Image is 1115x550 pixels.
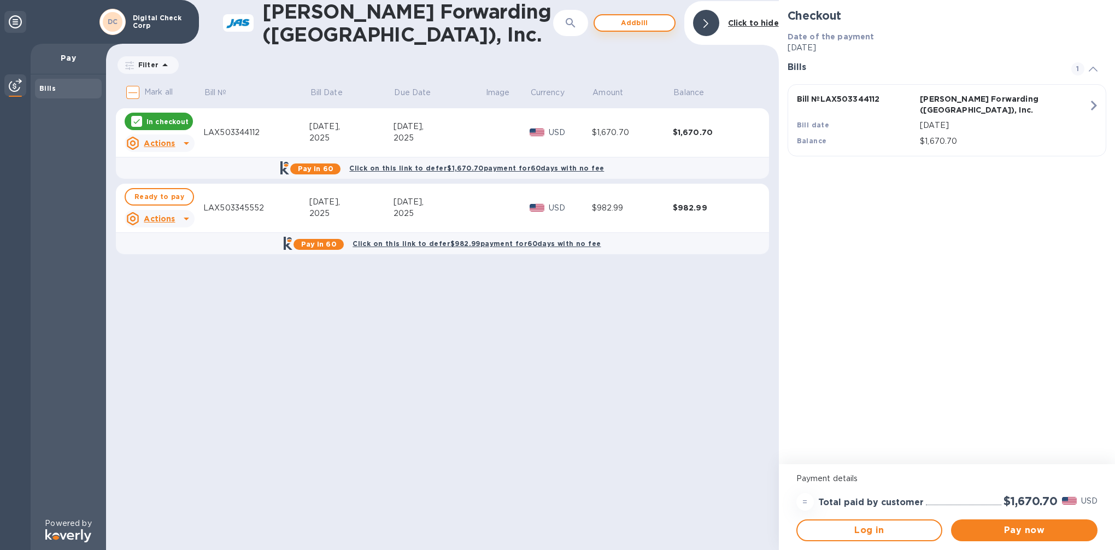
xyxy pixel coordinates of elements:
div: [DATE], [394,196,485,208]
b: DC [108,17,118,26]
b: Pay in 60 [301,240,337,248]
b: Date of the payment [788,32,875,41]
p: Mark all [144,86,173,98]
span: Pay now [960,524,1089,537]
span: Bill Date [310,87,357,98]
button: Log in [796,519,943,541]
h2: $1,670.70 [1003,494,1058,508]
button: Pay now [951,519,1098,541]
p: Filter [134,60,159,69]
button: Ready to pay [125,188,194,206]
b: Bills [39,84,56,92]
div: $982.99 [673,202,754,213]
div: $982.99 [592,202,673,214]
p: [DATE] [920,120,1088,131]
p: Bill № [204,87,227,98]
div: [DATE], [394,121,485,132]
p: USD [549,127,592,138]
span: Ready to pay [134,190,184,203]
p: Currency [531,87,565,98]
div: LAX503344112 [203,127,309,138]
span: Add bill [603,16,666,30]
button: Bill №LAX503344112[PERSON_NAME] Forwarding ([GEOGRAPHIC_DATA]), Inc.Bill date[DATE]Balance$1,670.70 [788,84,1106,156]
div: LAX503345552 [203,202,309,214]
u: Actions [144,139,175,148]
span: Bill № [204,87,241,98]
p: Bill № LAX503344112 [797,93,916,104]
div: [DATE], [309,121,394,132]
b: Click to hide [728,19,779,27]
button: Addbill [594,14,676,32]
div: 2025 [394,208,485,219]
p: Payment details [796,473,1098,484]
b: Bill date [797,121,830,129]
p: USD [549,202,592,214]
img: USD [530,204,544,212]
p: USD [1081,495,1098,507]
div: 2025 [394,132,485,144]
img: USD [1062,497,1077,505]
p: Image [486,87,510,98]
p: Amount [592,87,623,98]
p: $1,670.70 [920,136,1088,147]
p: Due Date [394,87,431,98]
p: Powered by [45,518,91,529]
u: Actions [144,214,175,223]
p: Balance [673,87,704,98]
div: = [796,493,814,511]
p: Pay [39,52,97,63]
b: Click on this link to defer $982.99 payment for 60 days with no fee [353,239,601,248]
span: 1 [1071,62,1084,75]
h3: Bills [788,62,1058,73]
span: Balance [673,87,718,98]
img: USD [530,128,544,136]
div: $1,670.70 [673,127,754,138]
h2: Checkout [788,9,1106,22]
div: [DATE], [309,196,394,208]
b: Click on this link to defer $1,670.70 payment for 60 days with no fee [349,164,604,172]
div: 2025 [309,132,394,144]
span: Amount [592,87,637,98]
h3: Total paid by customer [818,498,924,508]
b: Balance [797,137,827,145]
span: Log in [806,524,933,537]
p: [PERSON_NAME] Forwarding ([GEOGRAPHIC_DATA]), Inc. [920,93,1039,115]
div: $1,670.70 [592,127,673,138]
p: In checkout [146,117,189,126]
img: Logo [45,529,91,542]
span: Due Date [394,87,445,98]
b: Pay in 60 [298,165,333,173]
p: Bill Date [310,87,343,98]
p: Digital Check Corp [133,14,187,30]
p: [DATE] [788,42,1106,54]
div: 2025 [309,208,394,219]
